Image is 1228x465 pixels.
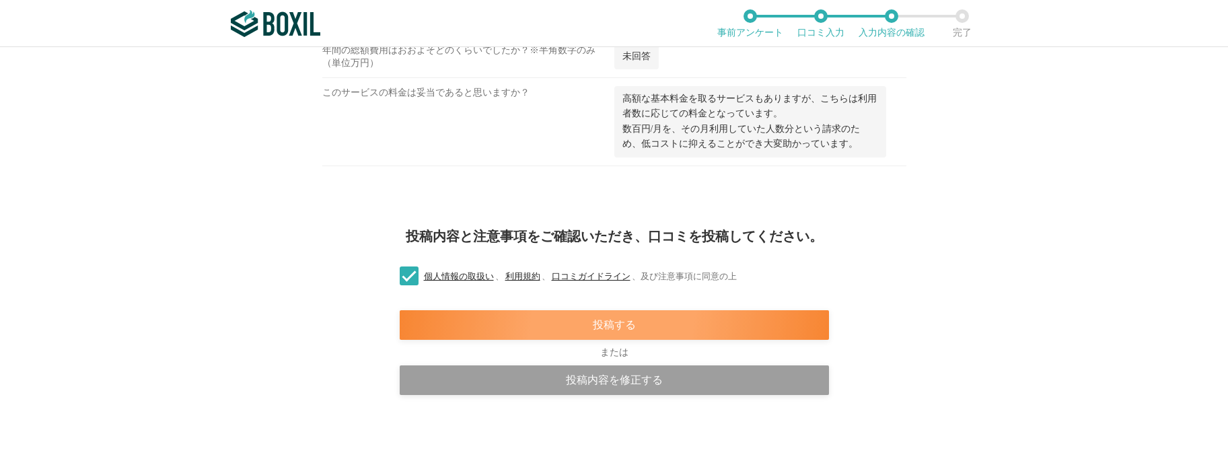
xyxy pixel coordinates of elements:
[927,9,998,38] li: 完了
[231,10,320,37] img: ボクシルSaaS_ロゴ
[857,9,927,38] li: 入力内容の確認
[504,271,542,281] a: 利用規約
[786,9,857,38] li: 口コミ入力
[622,51,651,61] span: 未回答
[622,94,877,149] span: 高額な基本料金を取るサービスもありますが、こちらは利用者数に応じての料金となっています。 数百円/月を、その月利用していた人数分という請求のため、低コストに抑えることができ大変助かっています。
[423,271,495,281] a: 個人情報の取扱い
[400,310,829,340] div: 投稿する
[715,9,786,38] li: 事前アンケート
[550,271,632,281] a: 口コミガイドライン
[322,86,614,166] div: このサービスの料金は妥当であると思いますか？
[322,44,614,77] div: 年間の総額費用はおおよそどのくらいでしたか？※半角数字のみ（単位万円）
[389,270,737,284] label: 、 、 、 及び注意事項に同意の上
[400,365,829,395] div: 投稿内容を修正する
